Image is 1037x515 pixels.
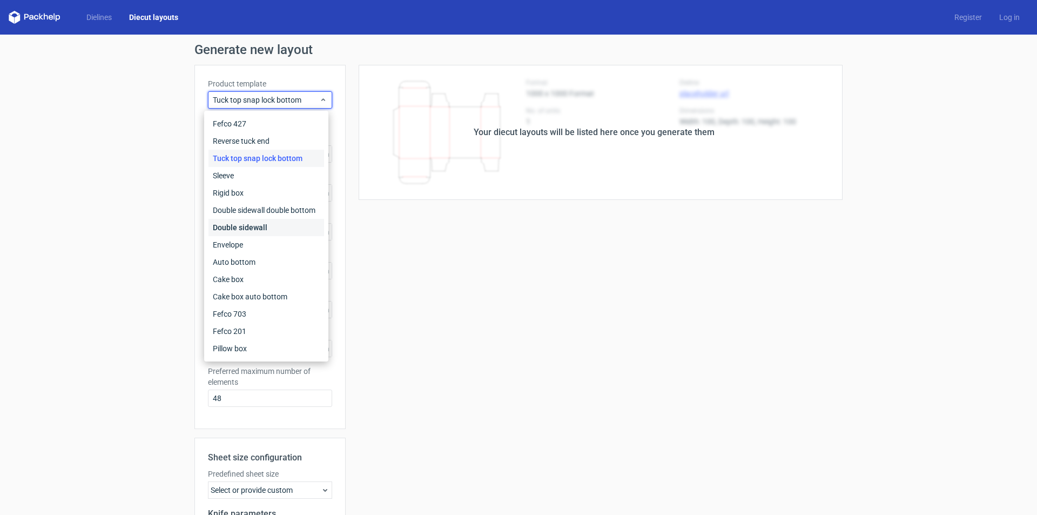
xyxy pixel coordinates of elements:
div: Double sidewall double bottom [208,202,324,219]
div: Auto bottom [208,253,324,271]
span: Tuck top snap lock bottom [213,95,319,105]
a: Register [946,12,991,23]
a: Log in [991,12,1028,23]
h1: Generate new layout [194,43,843,56]
label: Predefined sheet size [208,469,332,479]
div: Reverse tuck end [208,132,324,150]
div: Cake box auto bottom [208,288,324,305]
div: Rigid box [208,184,324,202]
h2: Sheet size configuration [208,451,332,464]
label: Preferred maximum number of elements [208,366,332,387]
div: Pillow box [208,340,324,357]
div: Fefco 703 [208,305,324,323]
div: Cake box [208,271,324,288]
div: Envelope [208,236,324,253]
div: Sleeve [208,167,324,184]
div: Your diecut layouts will be listed here once you generate them [474,126,715,139]
div: Double sidewall [208,219,324,236]
label: Product template [208,78,332,89]
div: Tuck top snap lock bottom [208,150,324,167]
div: Select or provide custom [208,481,332,499]
div: Fefco 201 [208,323,324,340]
a: Dielines [78,12,120,23]
div: Fefco 427 [208,115,324,132]
a: Diecut layouts [120,12,187,23]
